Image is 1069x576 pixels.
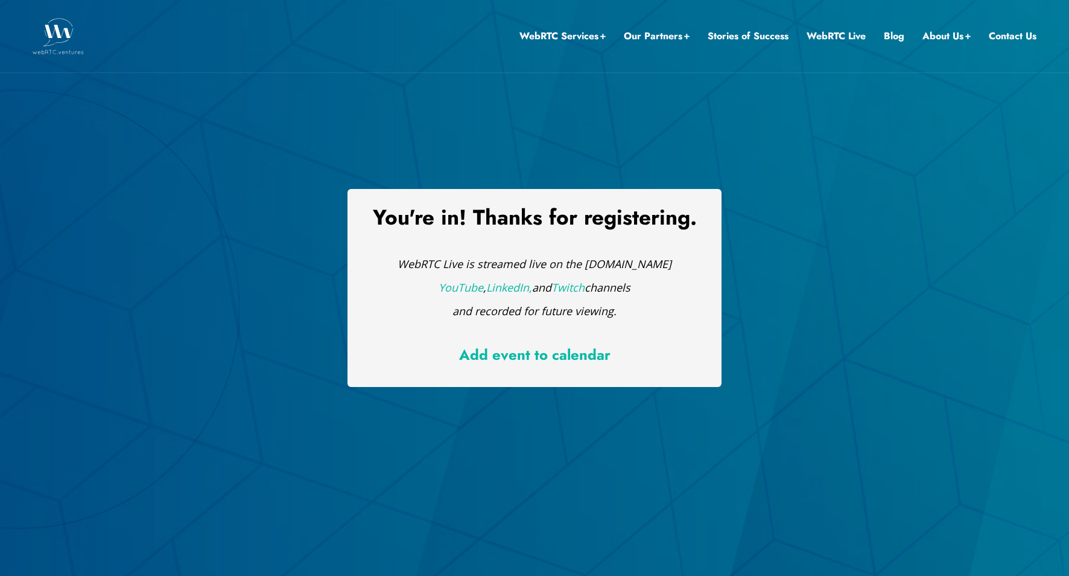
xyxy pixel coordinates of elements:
a: About Us [922,28,971,44]
a: Stories of Success [708,28,788,44]
a: WebRTC Live [807,28,866,44]
a: Twitch [551,280,585,295]
em: WebRTC Live is streamed live on the [DOMAIN_NAME] [398,257,671,271]
a: Blog [884,28,904,44]
a: Add event to calendar [459,344,611,365]
a: Our Partners [624,28,690,44]
a: Contact Us [989,28,1036,44]
a: LinkedIn, [486,280,532,295]
em: and recorded for future viewing. [452,304,617,318]
img: WebRTC.ventures [33,18,84,54]
h1: You're in! Thanks for registering. [366,207,703,228]
em: , and channels [439,280,630,295]
a: YouTube [439,280,483,295]
a: WebRTC Services [519,28,606,44]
